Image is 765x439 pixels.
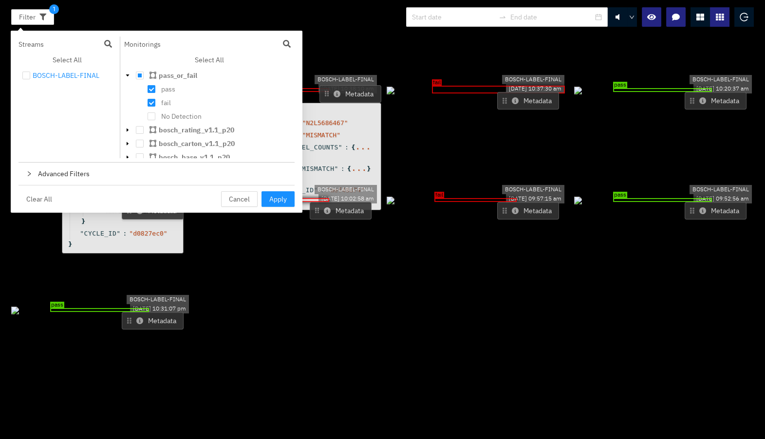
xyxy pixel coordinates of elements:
[690,185,752,194] div: BOSCH-LABEL-FINAL
[310,202,372,219] button: Metadata
[629,15,635,20] span: down
[26,194,52,204] span: Clear All
[161,85,175,93] span: pass
[269,194,287,204] span: Apply
[124,128,131,132] span: caret-down
[130,304,189,313] div: [DATE] 10:31:07 pm
[124,52,295,68] button: Select All
[740,13,748,21] span: logout
[124,39,161,50] p: Monitorings
[19,39,44,50] p: Streams
[19,52,116,68] button: Select All
[161,112,202,121] span: No Detection
[50,302,64,309] span: pass
[685,202,746,219] button: Metadata
[159,124,234,136] span: bosch_rating_v1.1_p20
[319,85,381,103] button: Metadata
[499,13,506,21] span: swap-right
[506,194,564,203] div: [DATE] 09:57:15 am
[122,312,184,329] button: Metadata
[412,12,495,22] input: Start date
[53,55,82,65] span: Select All
[159,151,230,163] span: bosch_base_v1.1_p20
[159,138,235,149] span: bosch_carton_v1.1_p20
[510,12,593,22] input: End date
[302,119,348,127] span: " N2L5686467 "
[434,192,444,199] span: fail
[613,192,627,199] span: pass
[124,73,131,78] span: caret-down
[122,202,184,219] button: Metadata
[124,141,131,146] span: caret-down
[302,131,340,139] span: " MISMATCH "
[497,92,559,110] button: Metadata
[261,191,295,207] button: Apply
[318,194,377,203] div: [DATE] 10:02:58 am
[315,185,377,194] div: BOSCH-LABEL-FINAL
[432,79,442,86] span: fail
[159,70,197,81] span: pass_or_fail
[19,12,36,22] span: Filter
[499,13,506,21] span: to
[315,75,377,84] div: BOSCH-LABEL-FINAL
[290,144,338,151] span: LABEL_COUNTS
[19,191,60,207] button: Clear All
[195,55,224,65] span: Select All
[19,70,116,81] li: BOSCH-LABEL-FINAL
[613,82,627,89] span: pass
[502,75,564,84] div: BOSCH-LABEL-FINAL
[690,75,752,84] div: BOSCH-LABEL-FINAL
[685,92,746,110] button: Metadata
[338,144,342,151] span: "
[11,9,54,25] button: Filter
[49,4,59,14] span: 1
[26,171,32,177] span: right
[161,98,171,107] span: fail
[229,194,250,204] span: Cancel
[693,84,752,93] div: [DATE] 10:20:37 am
[19,163,295,185] div: rightAdvanced Filters
[124,155,131,160] span: caret-down
[497,202,559,219] button: Metadata
[127,295,189,304] div: BOSCH-LABEL-FINAL
[33,70,99,81] div: BOSCH-LABEL-FINAL
[318,84,377,93] div: [DATE] 10:38:10 am
[502,185,564,194] div: BOSCH-LABEL-FINAL
[693,194,752,203] div: [DATE] 09:52:56 am
[355,144,371,149] div: ...
[506,84,564,93] div: [DATE] 10:37:30 am
[351,143,355,152] span: {
[345,143,349,152] span: :
[221,191,258,207] button: Cancel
